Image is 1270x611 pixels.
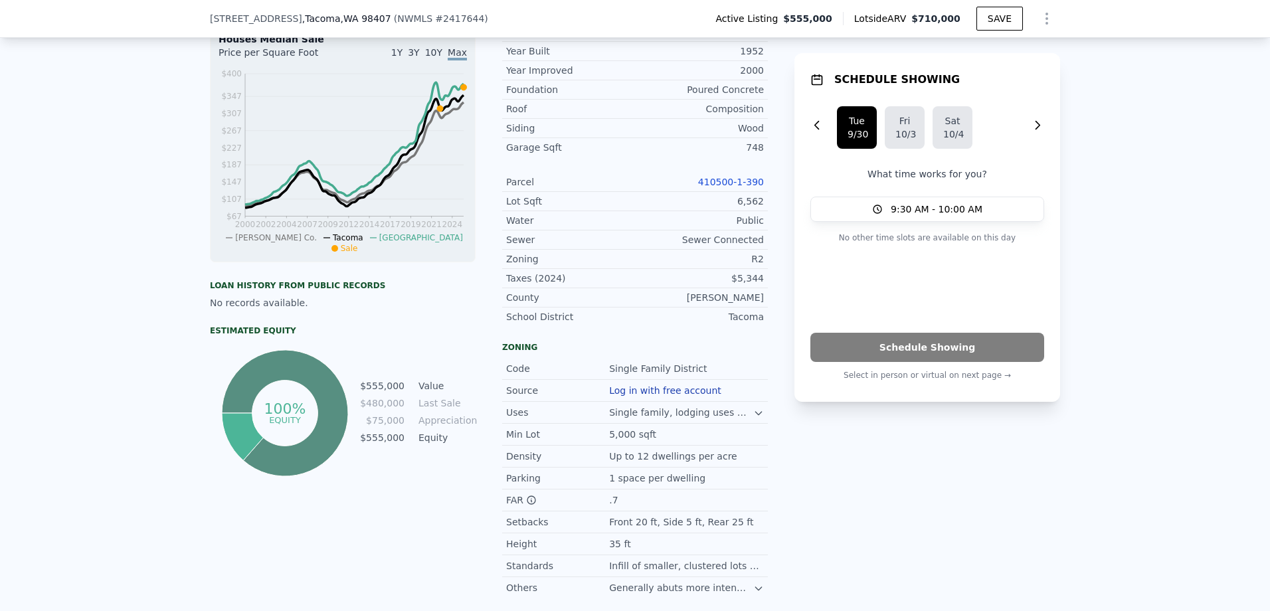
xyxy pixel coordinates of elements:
[895,114,914,128] div: Fri
[810,333,1044,362] button: Schedule Showing
[359,396,405,410] td: $480,000
[416,396,476,410] td: Last Sale
[506,472,609,485] div: Parking
[506,233,635,246] div: Sewer
[264,400,306,417] tspan: 100%
[609,385,721,396] button: Log in with free account
[837,106,877,149] button: Tue9/30
[391,47,403,58] span: 1Y
[506,175,635,189] div: Parcel
[506,515,609,529] div: Setbacks
[421,220,442,229] tspan: 2021
[506,102,635,116] div: Roof
[609,581,753,594] div: Generally abuts more intense residential and commercial areas.
[635,195,764,208] div: 6,562
[506,141,635,154] div: Garage Sqft
[219,33,467,46] div: Houses Median Sale
[506,291,635,304] div: County
[379,233,463,242] span: [GEOGRAPHIC_DATA]
[256,220,276,229] tspan: 2002
[635,272,764,285] div: $5,344
[635,122,764,135] div: Wood
[506,122,635,135] div: Siding
[635,102,764,116] div: Composition
[506,362,609,375] div: Code
[210,280,476,291] div: Loan history from public records
[502,342,768,353] div: Zoning
[810,230,1044,246] p: No other time slots are available on this day
[834,72,960,88] h1: SCHEDULE SHOWING
[359,430,405,445] td: $555,000
[219,46,343,67] div: Price per Square Foot
[235,233,317,242] span: [PERSON_NAME] Co.
[506,450,609,463] div: Density
[506,252,635,266] div: Zoning
[506,428,609,441] div: Min Lot
[698,177,764,187] a: 410500-1-390
[416,413,476,428] td: Appreciation
[210,325,476,336] div: Estimated Equity
[416,430,476,445] td: Equity
[269,414,301,424] tspan: equity
[380,220,401,229] tspan: 2017
[442,220,463,229] tspan: 2024
[810,367,1044,383] p: Select in person or virtual on next page →
[1034,5,1060,32] button: Show Options
[609,450,740,463] div: Up to 12 dwellings per acre
[297,220,317,229] tspan: 2007
[635,233,764,246] div: Sewer Connected
[506,44,635,58] div: Year Built
[506,64,635,77] div: Year Improved
[895,128,914,141] div: 10/3
[435,13,484,24] span: # 2417644
[333,233,363,242] span: Tacoma
[943,128,962,141] div: 10/4
[506,384,609,397] div: Source
[425,47,442,58] span: 10Y
[810,197,1044,222] button: 9:30 AM - 10:00 AM
[609,537,633,551] div: 35 ft
[506,310,635,323] div: School District
[609,406,753,419] div: Single family, lodging uses with one guest room.
[394,12,488,25] div: ( )
[210,12,302,25] span: [STREET_ADDRESS]
[221,109,242,118] tspan: $307
[506,559,609,572] div: Standards
[359,220,380,229] tspan: 2014
[848,114,866,128] div: Tue
[635,83,764,96] div: Poured Concrete
[506,195,635,208] div: Lot Sqft
[408,47,419,58] span: 3Y
[976,7,1023,31] button: SAVE
[341,244,358,253] span: Sale
[609,362,709,375] div: Single Family District
[933,106,972,149] button: Sat10/4
[221,69,242,78] tspan: $400
[221,195,242,204] tspan: $107
[227,212,242,221] tspan: $67
[609,428,659,441] div: 5,000 sqft
[448,47,467,60] span: Max
[302,12,391,25] span: , Tacoma
[635,310,764,323] div: Tacoma
[891,203,982,216] span: 9:30 AM - 10:00 AM
[317,220,338,229] tspan: 2009
[506,493,609,507] div: FAR
[783,12,832,25] span: $555,000
[609,472,708,485] div: 1 space per dwelling
[221,92,242,101] tspan: $347
[715,12,783,25] span: Active Listing
[359,413,405,428] td: $75,000
[911,13,960,24] span: $710,000
[210,296,476,309] div: No records available.
[416,379,476,393] td: Value
[635,252,764,266] div: R2
[943,114,962,128] div: Sat
[635,214,764,227] div: Public
[609,559,764,572] div: Infill of smaller, clustered lots is allowed.
[506,272,635,285] div: Taxes (2024)
[221,160,242,169] tspan: $187
[341,13,391,24] span: , WA 98407
[635,64,764,77] div: 2000
[506,406,609,419] div: Uses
